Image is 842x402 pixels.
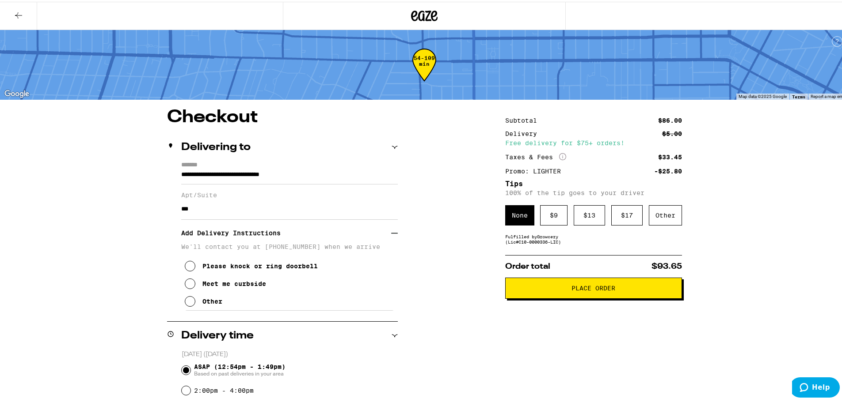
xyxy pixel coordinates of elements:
[194,385,254,392] label: 2:00pm - 4:00pm
[505,116,543,122] div: Subtotal
[2,86,31,98] a: Open this area in Google Maps (opens a new window)
[505,232,682,243] div: Fulfilled by Growcery (Lic# C10-0000336-LIC )
[505,151,566,159] div: Taxes & Fees
[505,179,682,186] h5: Tips
[505,166,567,173] div: Promo: LIGHTER
[505,188,682,195] p: 100% of the tip goes to your driver
[194,361,286,376] span: ASAP (12:54pm - 1:49pm)
[505,203,534,224] div: None
[792,376,840,398] iframe: Opens a widget where you can find more information
[662,129,682,135] div: $5.00
[658,152,682,158] div: $33.45
[611,203,643,224] div: $ 17
[185,291,222,308] button: Other
[412,53,436,86] div: 54-109 min
[739,92,787,97] span: Map data ©2025 Google
[202,261,318,268] div: Please knock or ring doorbell
[505,276,682,297] button: Place Order
[185,273,266,291] button: Meet me curbside
[505,129,543,135] div: Delivery
[182,349,398,357] p: [DATE] ([DATE])
[2,86,31,98] img: Google
[571,283,615,289] span: Place Order
[652,261,682,269] span: $93.65
[181,190,398,197] label: Apt/Suite
[194,368,286,376] span: Based on past deliveries in your area
[654,166,682,173] div: -$25.80
[505,138,682,144] div: Free delivery for $75+ orders!
[658,116,682,122] div: $86.00
[540,203,568,224] div: $ 9
[505,261,550,269] span: Order total
[649,203,682,224] div: Other
[185,255,318,273] button: Please knock or ring doorbell
[202,296,222,303] div: Other
[181,329,254,339] h2: Delivery time
[574,203,605,224] div: $ 13
[792,92,805,98] a: Terms
[181,221,391,241] h3: Add Delivery Instructions
[181,241,398,248] p: We'll contact you at [PHONE_NUMBER] when we arrive
[181,140,251,151] h2: Delivering to
[202,278,266,286] div: Meet me curbside
[167,107,398,124] h1: Checkout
